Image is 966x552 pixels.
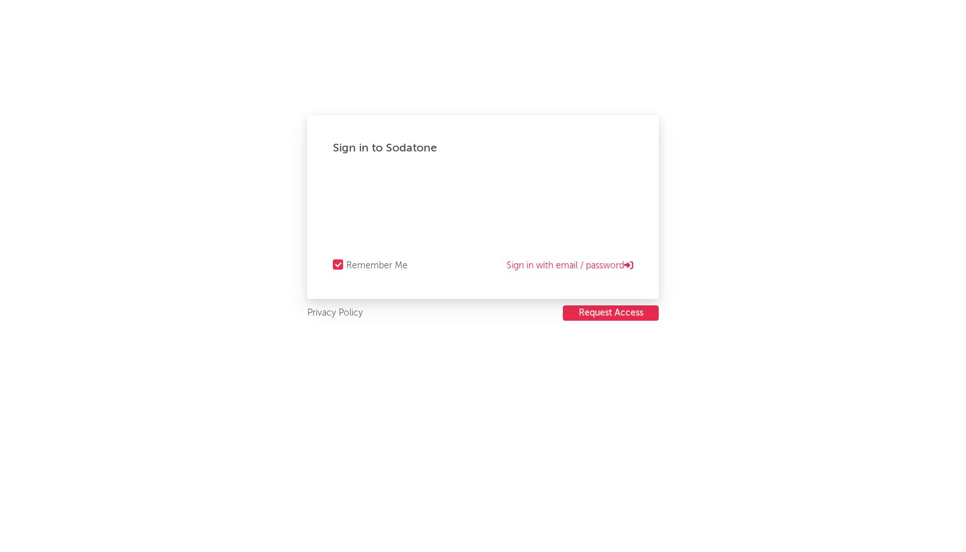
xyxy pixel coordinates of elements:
a: Request Access [563,305,659,321]
button: Request Access [563,305,659,321]
a: Sign in with email / password [507,258,633,273]
a: Privacy Policy [307,305,363,321]
div: Sign in to Sodatone [333,141,633,156]
div: Remember Me [346,258,408,273]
